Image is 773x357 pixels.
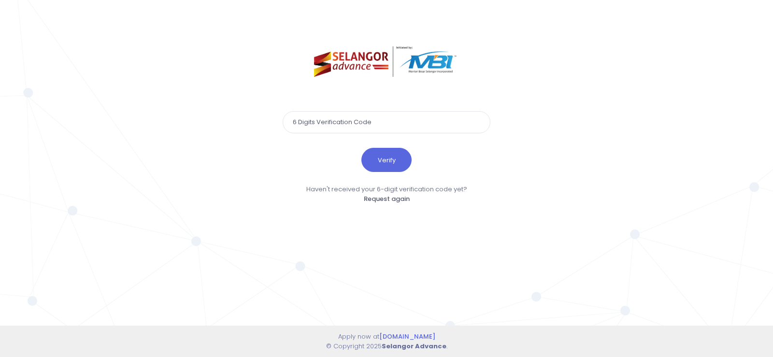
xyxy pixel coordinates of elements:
a: [DOMAIN_NAME] [379,332,435,341]
button: Verify [361,148,412,172]
span: Haven't received your 6-digit verification code yet? [306,185,467,194]
img: selangor-advance.png [314,46,459,77]
strong: Selangor Advance [382,342,446,351]
input: 6 Digits Verification Code [283,111,490,133]
a: Request again [364,194,410,203]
